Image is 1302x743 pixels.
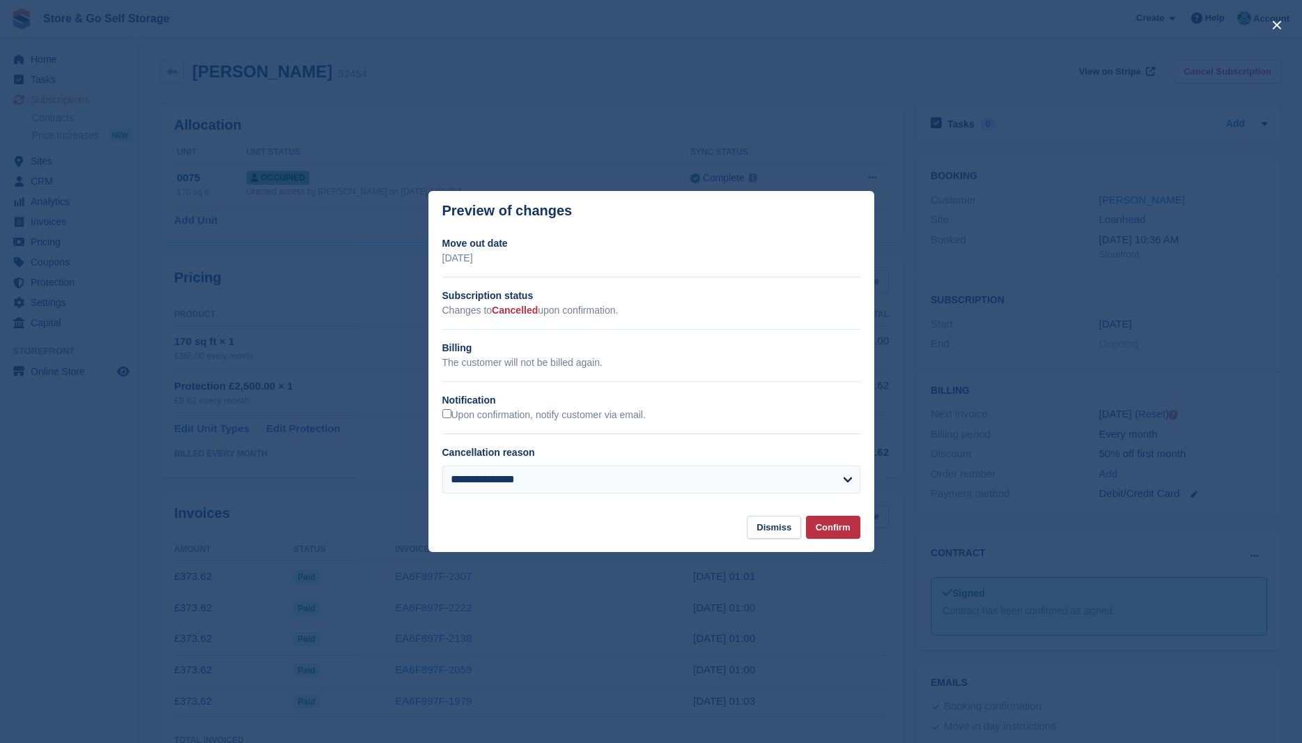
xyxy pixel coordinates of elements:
[442,355,860,370] p: The customer will not be billed again.
[1266,14,1288,36] button: close
[442,289,860,303] h2: Subscription status
[442,447,535,458] label: Cancellation reason
[747,516,801,539] button: Dismiss
[442,341,860,355] h2: Billing
[442,303,860,318] p: Changes to upon confirmation.
[442,251,860,266] p: [DATE]
[806,516,860,539] button: Confirm
[442,409,451,418] input: Upon confirmation, notify customer via email.
[442,203,573,219] p: Preview of changes
[492,305,538,316] span: Cancelled
[442,393,860,408] h2: Notification
[442,236,860,251] h2: Move out date
[442,409,646,422] label: Upon confirmation, notify customer via email.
